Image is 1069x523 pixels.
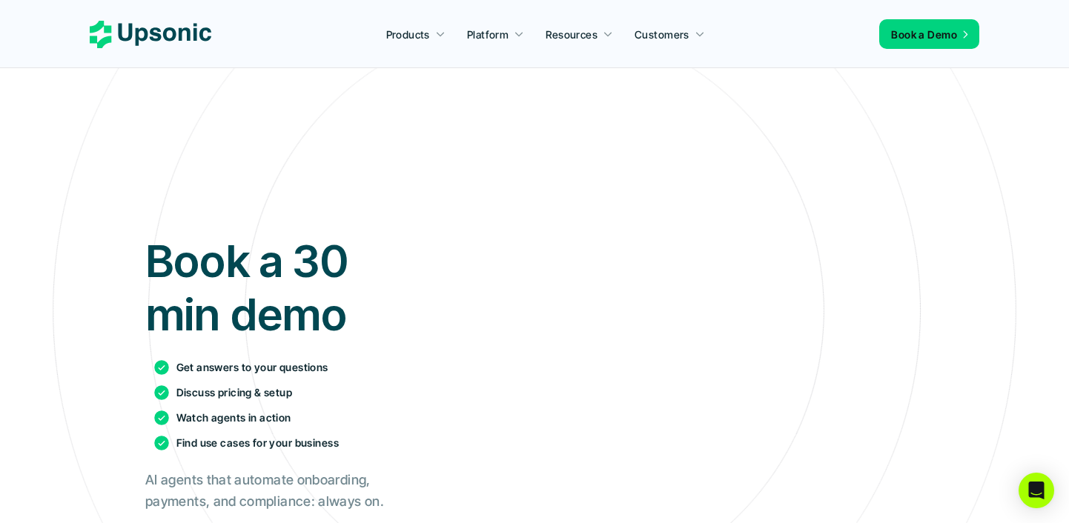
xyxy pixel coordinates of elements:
p: Products [386,27,430,42]
p: Watch agents in action [176,410,291,425]
h1: Book a 30 min demo [145,234,401,341]
p: Discuss pricing & setup [176,384,293,400]
div: Open Intercom Messenger [1019,473,1054,508]
p: Customers [635,27,689,42]
a: Products [377,21,454,47]
p: Find use cases for your business [176,435,339,450]
a: Book a Demo [879,19,979,49]
p: Get answers to your questions [176,359,328,375]
p: Resources [546,27,598,42]
p: Platform [467,27,509,42]
span: Book a Demo [891,28,957,41]
h2: AI agents that automate onboarding, payments, and compliance: always on. [145,470,401,513]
